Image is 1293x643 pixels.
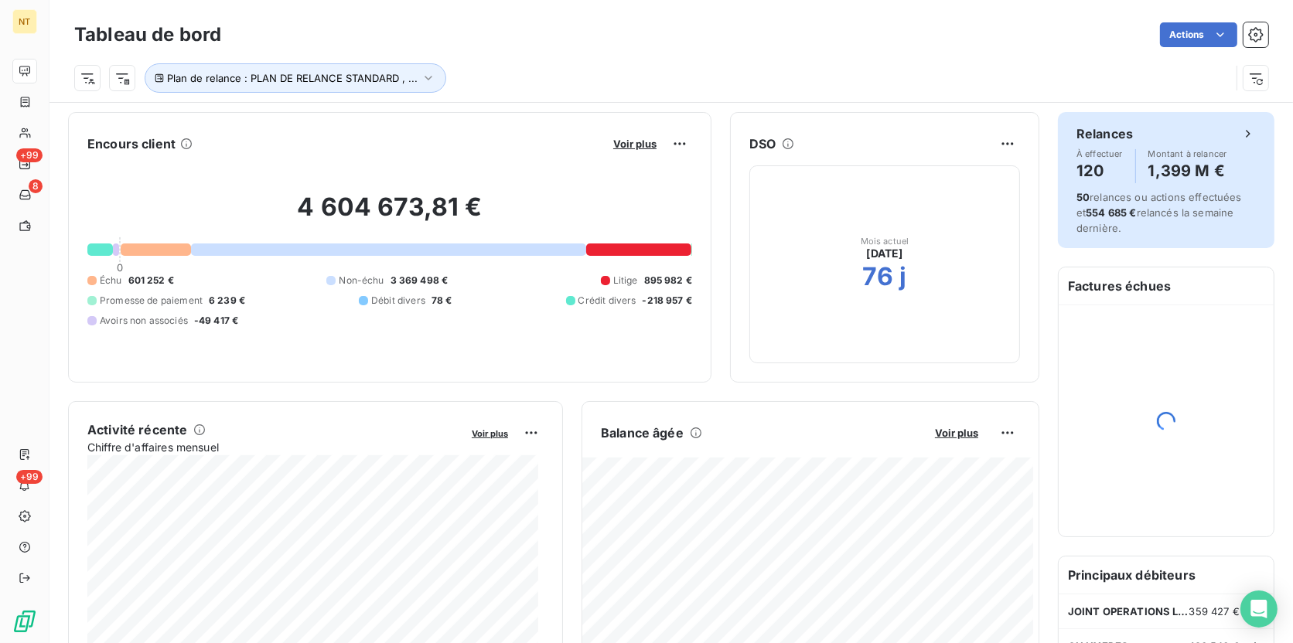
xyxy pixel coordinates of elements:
[1076,124,1133,143] h6: Relances
[1148,149,1227,158] span: Montant à relancer
[1086,206,1136,219] span: 554 685 €
[1076,191,1090,203] span: 50
[613,138,657,150] span: Voir plus
[1076,158,1123,183] h4: 120
[1148,158,1227,183] h4: 1,399 M €
[12,9,37,34] div: NT
[391,274,449,287] span: 3 369 498 €
[167,72,418,84] span: Plan de relance : PLAN DE RELANCE STANDARD , ...
[16,148,43,162] span: +99
[644,274,692,287] span: 895 982 €
[16,470,43,484] span: +99
[87,420,187,439] h6: Activité récente
[87,134,176,153] h6: Encours client
[900,261,907,292] h2: j
[1059,556,1274,594] h6: Principaux débiteurs
[472,428,508,439] span: Voir plus
[87,439,461,455] span: Chiffre d'affaires mensuel
[128,274,174,287] span: 601 252 €
[1240,590,1278,628] div: Open Intercom Messenger
[930,426,983,440] button: Voir plus
[609,137,661,151] button: Voir plus
[1059,267,1274,304] h6: Factures échues
[1189,605,1240,617] span: 359 427 €
[117,261,123,274] span: 0
[145,63,446,93] button: Plan de relance : PLAN DE RELANCE STANDARD , ...
[749,134,776,153] h6: DSO
[74,21,221,49] h3: Tableau de bord
[861,236,909,246] span: Mois actuel
[100,274,122,287] span: Échu
[935,427,978,439] span: Voir plus
[643,294,693,308] span: -218 957 €
[467,426,513,440] button: Voir plus
[1068,605,1189,617] span: JOINT OPERATIONS LTD
[87,192,692,238] h2: 4 604 673,81 €
[432,294,452,308] span: 78 €
[862,261,893,292] h2: 76
[100,294,203,308] span: Promesse de paiement
[867,246,903,261] span: [DATE]
[100,314,188,328] span: Avoirs non associés
[209,294,245,308] span: 6 239 €
[613,274,638,287] span: Litige
[1160,22,1237,47] button: Actions
[371,294,425,308] span: Débit divers
[29,179,43,193] span: 8
[12,609,37,634] img: Logo LeanPay
[1076,191,1242,234] span: relances ou actions effectuées et relancés la semaine dernière.
[194,314,238,328] span: -49 417 €
[601,424,684,442] h6: Balance âgée
[339,274,384,287] span: Non-échu
[578,294,636,308] span: Crédit divers
[1076,149,1123,158] span: À effectuer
